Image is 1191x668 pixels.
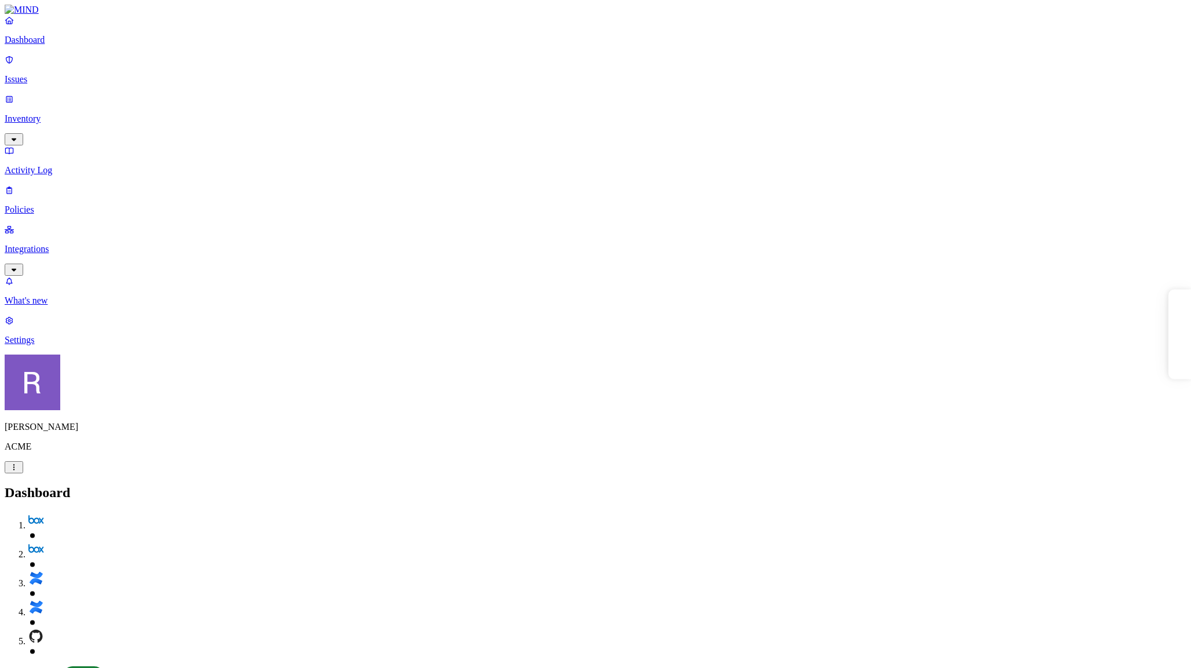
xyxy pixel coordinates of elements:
img: svg%3e [28,628,44,644]
img: svg%3e [28,512,44,528]
p: Integrations [5,244,1186,254]
a: Issues [5,54,1186,85]
a: MIND [5,5,1186,15]
img: svg%3e [28,570,44,586]
a: Settings [5,315,1186,345]
p: ACME [5,441,1186,452]
p: Inventory [5,114,1186,124]
img: Rich Thompson [5,355,60,410]
a: Activity Log [5,145,1186,176]
img: svg%3e [28,541,44,557]
p: Activity Log [5,165,1186,176]
img: MIND [5,5,39,15]
img: svg%3e [28,599,44,615]
a: Inventory [5,94,1186,144]
h2: Dashboard [5,485,1186,501]
a: Policies [5,185,1186,215]
p: Issues [5,74,1186,85]
a: Dashboard [5,15,1186,45]
a: Integrations [5,224,1186,274]
a: What's new [5,276,1186,306]
p: Dashboard [5,35,1186,45]
p: [PERSON_NAME] [5,422,1186,432]
p: What's new [5,295,1186,306]
p: Settings [5,335,1186,345]
p: Policies [5,205,1186,215]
